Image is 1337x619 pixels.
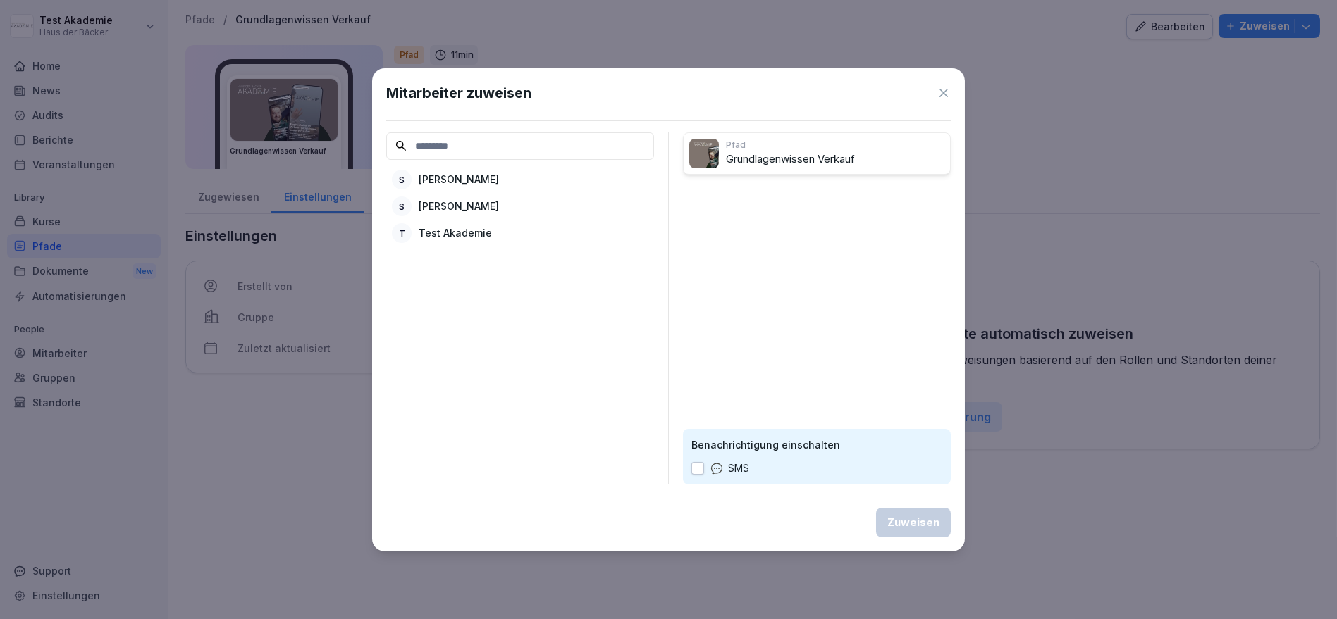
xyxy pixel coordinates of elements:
button: Zuweisen [876,508,951,537]
p: Pfad [726,139,944,151]
div: S [392,196,412,216]
p: [PERSON_NAME] [419,172,499,187]
p: [PERSON_NAME] [419,199,499,213]
div: Zuweisen [887,515,939,530]
h1: Mitarbeiter zuweisen [386,82,531,104]
p: Test Akademie [419,225,492,240]
p: Grundlagenwissen Verkauf [726,151,944,168]
p: Benachrichtigung einschalten [691,437,942,452]
div: S [392,170,412,189]
div: T [392,223,412,243]
p: SMS [728,461,749,476]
